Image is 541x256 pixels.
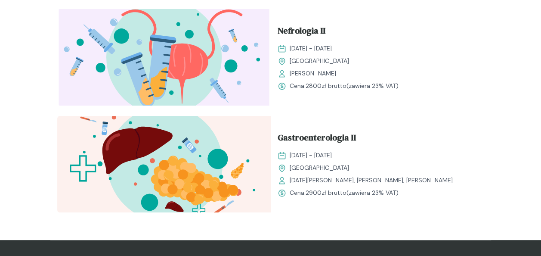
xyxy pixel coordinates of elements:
[57,9,271,106] img: ZpgBUh5LeNNTxPrX_Uro_T.svg
[290,81,399,91] span: Cena: (zawiera 23% VAT)
[290,176,453,185] span: [DATE][PERSON_NAME], [PERSON_NAME], [PERSON_NAME]
[290,69,336,78] span: [PERSON_NAME]
[290,163,349,172] span: [GEOGRAPHIC_DATA]
[278,24,477,41] a: Nefrologia II
[290,188,399,197] span: Cena: (zawiera 23% VAT)
[278,131,356,147] span: Gastroenterologia II
[306,189,346,197] span: 2900 zł brutto
[306,82,346,90] span: 2800 zł brutto
[57,116,271,212] img: ZxkxEIF3NbkBX8eR_GastroII_T.svg
[290,56,349,66] span: [GEOGRAPHIC_DATA]
[278,131,477,147] a: Gastroenterologia II
[290,151,332,160] span: [DATE] - [DATE]
[278,24,325,41] span: Nefrologia II
[290,44,332,53] span: [DATE] - [DATE]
